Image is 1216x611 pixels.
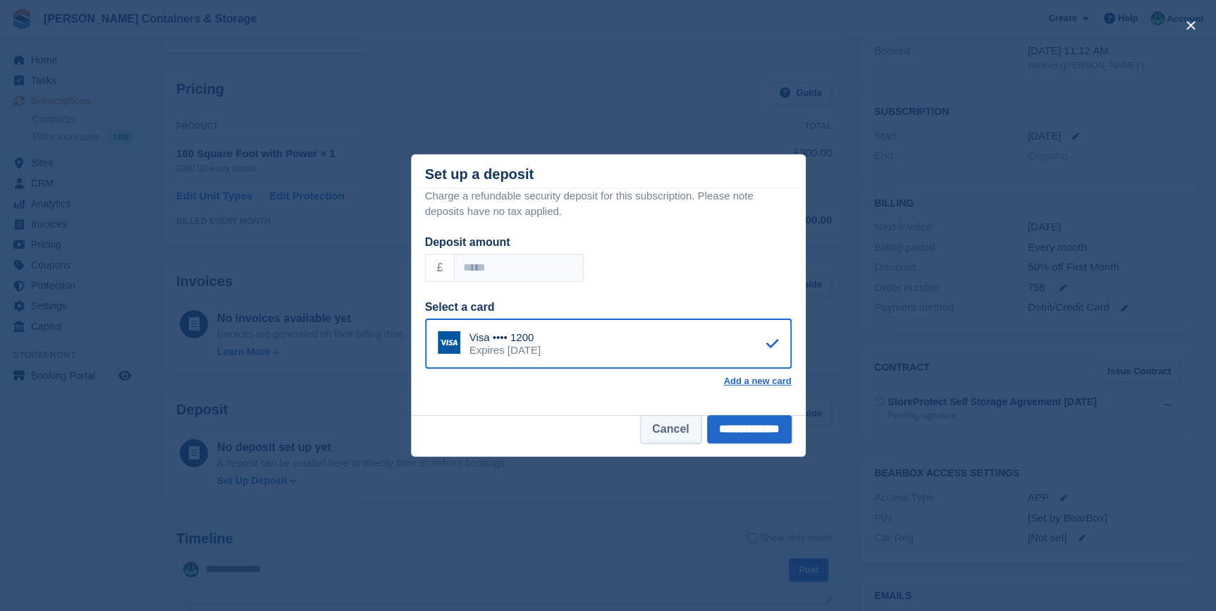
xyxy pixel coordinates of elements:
div: Set up a deposit [425,166,534,183]
p: Charge a refundable security deposit for this subscription. Please note deposits have no tax appl... [425,188,792,220]
button: Cancel [640,415,701,443]
div: Expires [DATE] [469,344,541,357]
label: Deposit amount [425,236,510,248]
img: Visa Logo [438,331,460,354]
div: Visa •••• 1200 [469,331,541,344]
a: Add a new card [723,376,791,387]
button: close [1179,14,1202,37]
div: Select a card [425,299,792,316]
